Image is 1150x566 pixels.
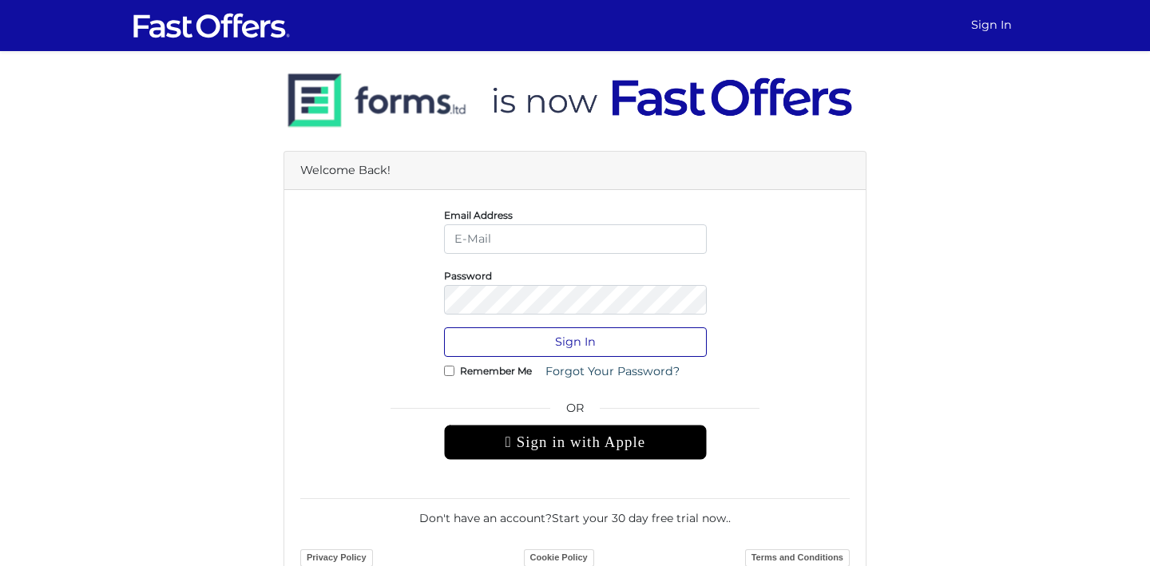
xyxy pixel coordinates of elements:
div: Don't have an account? . [300,498,850,527]
input: E-Mail [444,224,707,254]
span: OR [444,399,707,425]
div: Welcome Back! [284,152,866,190]
label: Password [444,274,492,278]
label: Remember Me [460,369,532,373]
button: Sign In [444,327,707,357]
a: Start your 30 day free trial now. [552,511,728,525]
a: Sign In [965,10,1018,41]
div: Sign in with Apple [444,425,707,460]
a: Forgot Your Password? [535,357,690,386]
label: Email Address [444,213,513,217]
